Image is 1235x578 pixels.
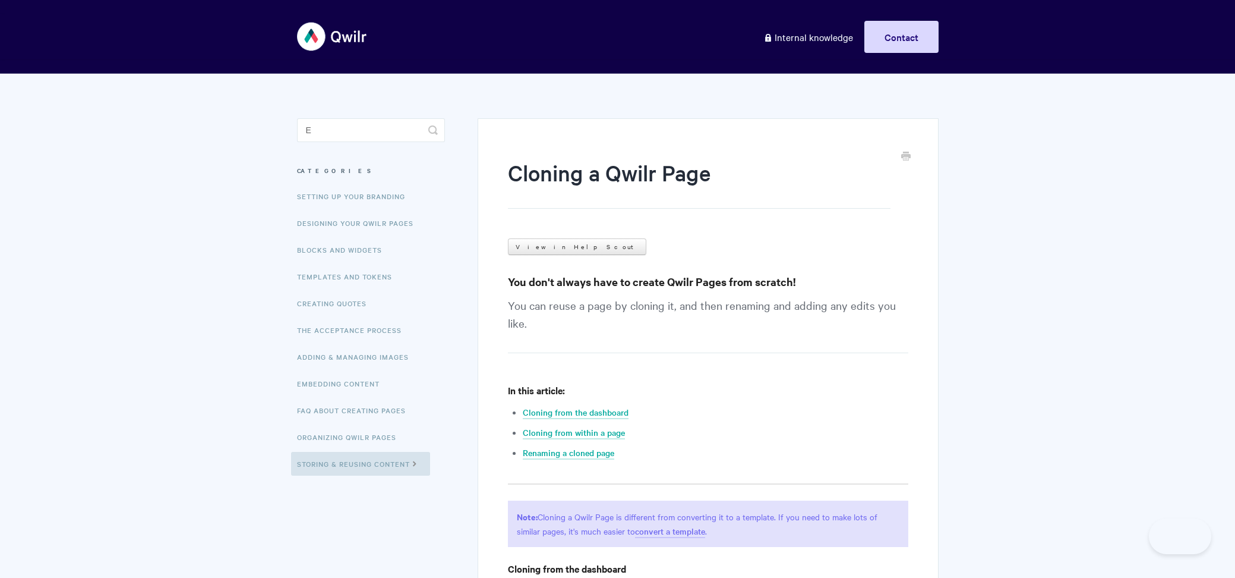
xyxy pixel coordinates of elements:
[635,525,705,538] a: convert a template
[297,372,388,395] a: Embedding Content
[508,274,908,290] h3: You don't always have to create Qwilr Pages from scratch!
[297,265,401,288] a: Templates and Tokens
[297,211,422,235] a: Designing Your Qwilr Pages
[523,406,628,419] a: Cloning from the dashboard
[297,118,445,142] input: Search
[523,426,625,439] a: Cloning from within a page
[523,447,614,460] a: Renaming a cloned page
[297,345,418,369] a: Adding & Managing Images
[508,238,646,255] a: View in Help Scout
[297,160,445,181] h3: Categories
[901,150,911,164] a: Print this Article
[517,510,538,523] strong: Note:
[508,296,908,353] p: You can reuse a page by cloning it, and then renaming and adding any edits you like.
[508,501,908,547] p: Cloning a Qwilr Page is different from converting it to a template. If you need to make lots of s...
[508,384,565,397] strong: In this article:
[297,184,414,208] a: Setting up your Branding
[297,238,391,262] a: Blocks and Widgets
[508,158,890,209] h1: Cloning a Qwilr Page
[297,14,368,59] img: Qwilr Help Center
[297,318,410,342] a: The Acceptance Process
[754,21,862,53] a: Internal knowledge
[297,425,405,449] a: Organizing Qwilr Pages
[291,452,430,476] a: Storing & Reusing Content
[1149,519,1211,554] iframe: Toggle Customer Support
[864,21,939,53] a: Contact
[297,398,415,422] a: FAQ About Creating Pages
[508,561,908,576] h4: Cloning from the dashboard
[297,291,375,315] a: Creating Quotes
